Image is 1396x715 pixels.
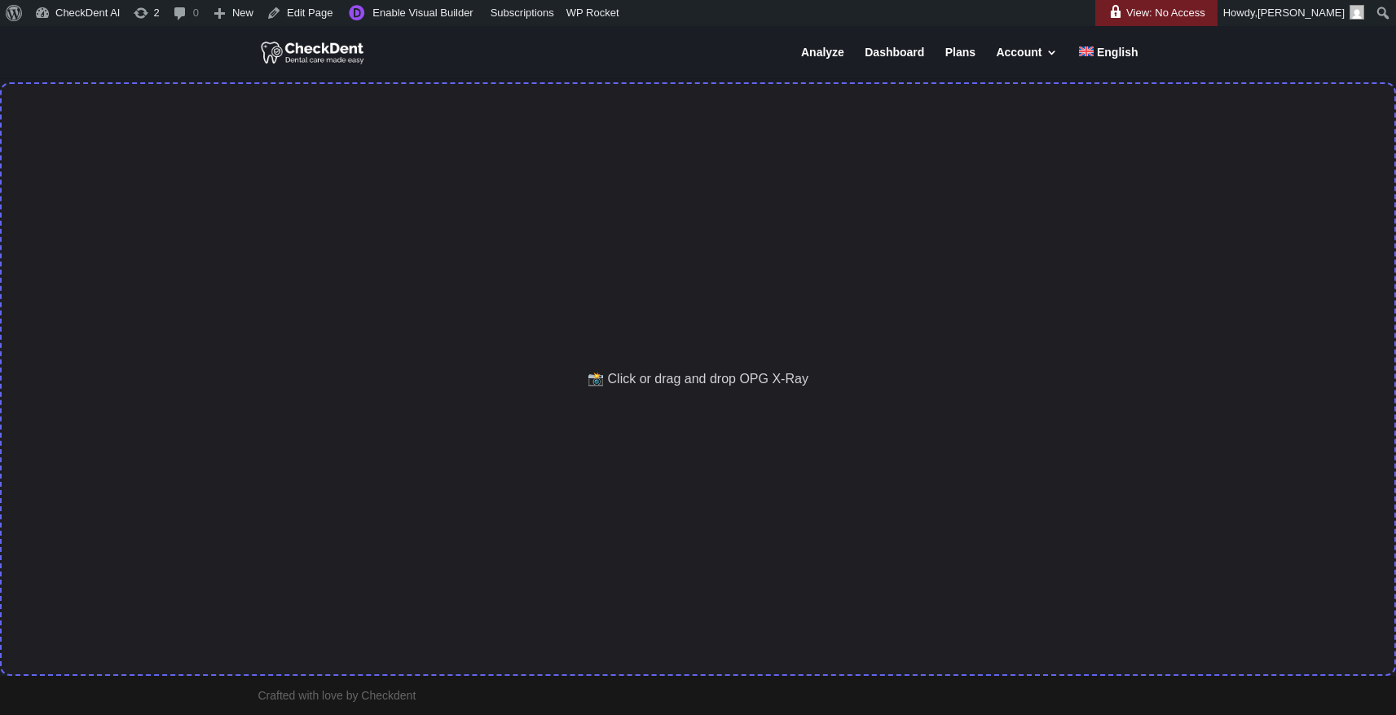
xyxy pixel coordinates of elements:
a: Plans [945,46,975,78]
img: Arnav Saha [1350,5,1364,20]
span: [PERSON_NAME] [1257,7,1345,19]
a: Account [996,46,1058,78]
span: English [1097,46,1138,59]
a: English [1079,46,1138,78]
img: CheckDent AI [261,39,366,65]
a: Analyze [801,46,844,78]
a: Dashboard [865,46,924,78]
div: Crafted with love by Checkdent [258,688,416,711]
